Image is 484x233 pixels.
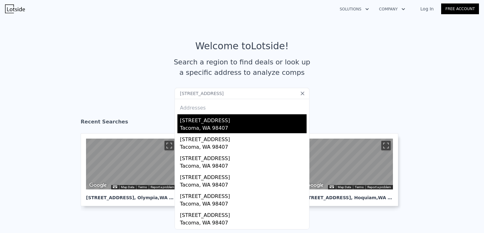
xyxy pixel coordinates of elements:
[374,3,410,15] button: Company
[180,209,307,219] div: [STREET_ADDRESS]
[180,190,307,200] div: [STREET_ADDRESS]
[195,40,289,52] div: Welcome to Lotside !
[171,57,313,78] div: Search a region to find deals or look up a specific address to analyze comps
[303,189,393,201] div: [STREET_ADDRESS] , Hoquiam
[381,141,391,150] button: Toggle fullscreen view
[81,133,187,206] a: Map [STREET_ADDRESS], Olympia,WA 98501
[180,219,307,228] div: Tacoma, WA 98407
[413,6,441,12] a: Log In
[304,181,325,189] a: Open this area in Google Maps (opens a new window)
[151,185,174,189] a: Report a problem
[180,200,307,209] div: Tacoma, WA 98407
[335,3,374,15] button: Solutions
[175,88,309,99] input: Search an address or region...
[158,195,185,200] span: , WA 98501
[180,171,307,181] div: [STREET_ADDRESS]
[113,185,117,188] button: Keyboard shortcuts
[86,189,176,201] div: [STREET_ADDRESS] , Olympia
[303,139,393,189] div: Street View
[297,133,403,206] a: Map [STREET_ADDRESS], Hoquiam,WA 98550
[121,185,134,189] button: Map Data
[330,185,334,188] button: Keyboard shortcuts
[177,99,307,114] div: Addresses
[180,143,307,152] div: Tacoma, WA 98407
[180,152,307,162] div: [STREET_ADDRESS]
[441,3,479,14] a: Free Account
[180,133,307,143] div: [STREET_ADDRESS]
[81,113,403,133] div: Recent Searches
[180,162,307,171] div: Tacoma, WA 98407
[355,185,364,189] a: Terms
[180,114,307,124] div: [STREET_ADDRESS]
[180,181,307,190] div: Tacoma, WA 98407
[86,139,176,189] div: Street View
[164,141,174,150] button: Toggle fullscreen view
[88,181,108,189] img: Google
[367,185,391,189] a: Report a problem
[86,139,176,189] div: Map
[138,185,147,189] a: Terms
[88,181,108,189] a: Open this area in Google Maps (opens a new window)
[376,195,403,200] span: , WA 98550
[303,139,393,189] div: Map
[304,181,325,189] img: Google
[180,124,307,133] div: Tacoma, WA 98407
[5,4,25,13] img: Lotside
[338,185,351,189] button: Map Data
